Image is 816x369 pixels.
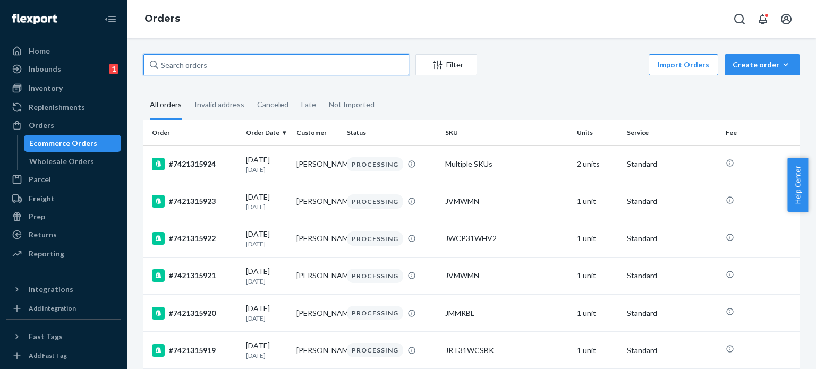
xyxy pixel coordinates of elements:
div: All orders [150,91,182,120]
input: Search orders [143,54,409,75]
a: Ecommerce Orders [24,135,122,152]
div: PROCESSING [347,269,403,283]
div: Home [29,46,50,56]
div: [DATE] [246,192,288,211]
button: Integrations [6,281,121,298]
div: JVMWMN [445,270,568,281]
div: Replenishments [29,102,85,113]
p: [DATE] [246,165,288,174]
div: Create order [733,59,792,70]
button: Open notifications [752,8,773,30]
a: Prep [6,208,121,225]
div: Returns [29,229,57,240]
a: Replenishments [6,99,121,116]
div: PROCESSING [347,343,403,357]
td: [PERSON_NAME] [292,332,343,369]
div: Freight [29,193,55,204]
button: Import Orders [649,54,718,75]
button: Fast Tags [6,328,121,345]
div: #7421315921 [152,269,237,282]
a: Home [6,42,121,59]
div: [DATE] [246,155,288,174]
div: Parcel [29,174,51,185]
a: Inventory [6,80,121,97]
div: [DATE] [246,266,288,286]
ol: breadcrumbs [136,4,189,35]
td: 2 units [573,145,623,183]
a: Add Integration [6,302,121,315]
span: Help Center [787,158,808,212]
td: [PERSON_NAME] [292,183,343,220]
p: Standard [627,308,717,319]
a: Inbounds1 [6,61,121,78]
a: Freight [6,190,121,207]
div: Filter [416,59,477,70]
td: 1 unit [573,220,623,257]
div: JVMWMN [445,196,568,207]
div: #7421315920 [152,307,237,320]
p: Standard [627,159,717,169]
div: [DATE] [246,303,288,323]
div: Wholesale Orders [29,156,94,167]
a: Add Fast Tag [6,349,121,362]
p: Standard [627,233,717,244]
div: Integrations [29,284,73,295]
p: [DATE] [246,351,288,360]
th: Fee [721,120,800,145]
td: 1 unit [573,295,623,332]
th: Order Date [242,120,292,145]
div: Reporting [29,248,64,259]
div: Invalid address [194,91,244,118]
div: Inventory [29,83,63,93]
div: Inbounds [29,64,61,74]
div: Customer [296,128,338,137]
th: SKU [441,120,572,145]
div: 1 [109,64,118,74]
td: 1 unit [573,257,623,294]
p: [DATE] [246,277,288,286]
th: Status [343,120,441,145]
button: Create order [725,54,800,75]
td: 1 unit [573,332,623,369]
button: Open account menu [776,8,797,30]
a: Reporting [6,245,121,262]
div: PROCESSING [347,231,403,246]
div: Fast Tags [29,331,63,342]
p: [DATE] [246,239,288,248]
th: Order [143,120,242,145]
div: Add Fast Tag [29,351,67,360]
div: [DATE] [246,340,288,360]
td: [PERSON_NAME] [292,145,343,183]
th: Units [573,120,623,145]
td: [PERSON_NAME] [292,257,343,294]
a: Orders [144,13,180,24]
div: [DATE] [246,229,288,248]
p: Standard [627,270,717,281]
button: Close Navigation [100,8,121,30]
div: Canceled [257,91,288,118]
button: Open Search Box [729,8,750,30]
div: Ecommerce Orders [29,138,97,149]
div: #7421315922 [152,232,237,245]
div: #7421315924 [152,158,237,170]
p: [DATE] [246,202,288,211]
div: JMMRBL [445,308,568,319]
div: JRT31WCSBK [445,345,568,356]
div: #7421315923 [152,195,237,208]
td: 1 unit [573,183,623,220]
div: PROCESSING [347,306,403,320]
td: [PERSON_NAME] [292,295,343,332]
th: Service [623,120,721,145]
div: PROCESSING [347,157,403,171]
div: JWCP31WHV2 [445,233,568,244]
a: Orders [6,117,121,134]
p: Standard [627,345,717,356]
div: #7421315919 [152,344,237,357]
img: Flexport logo [12,14,57,24]
a: Parcel [6,171,121,188]
div: Add Integration [29,304,76,313]
p: Standard [627,196,717,207]
a: Wholesale Orders [24,153,122,170]
button: Filter [415,54,477,75]
td: Multiple SKUs [441,145,572,183]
